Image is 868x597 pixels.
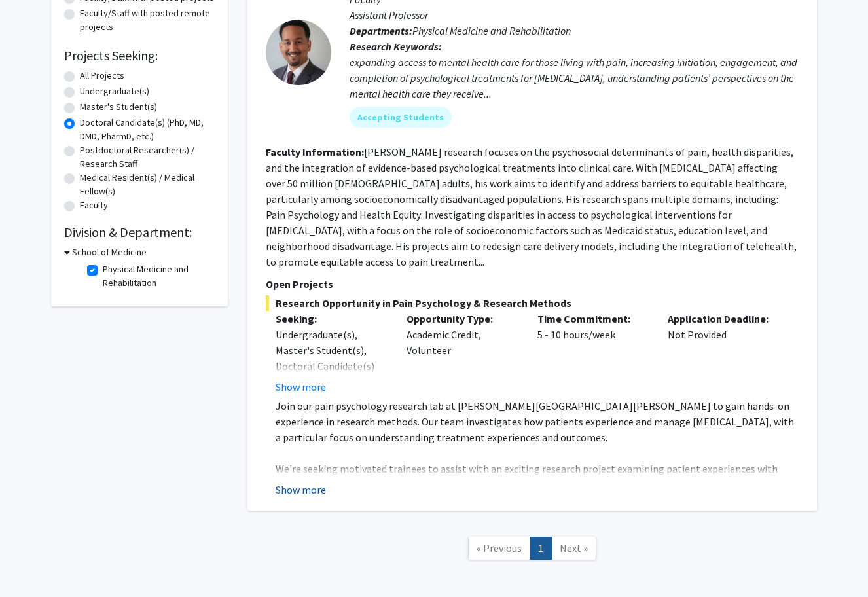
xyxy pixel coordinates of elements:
[64,225,215,240] h2: Division & Department:
[247,524,817,577] nav: Page navigation
[276,461,799,492] p: We're seeking motivated trainees to assist with an exciting research project examining patient ex...
[80,69,124,82] label: All Projects
[350,107,452,128] mat-chip: Accepting Students
[266,145,364,158] b: Faculty Information:
[350,24,412,37] b: Departments:
[658,311,789,395] div: Not Provided
[103,262,211,290] label: Physical Medicine and Rehabilitation
[560,541,588,554] span: Next »
[468,537,530,560] a: Previous Page
[477,541,522,554] span: « Previous
[350,40,442,53] b: Research Keywords:
[537,311,649,327] p: Time Commitment:
[397,311,528,395] div: Academic Credit, Volunteer
[276,327,387,484] div: Undergraduate(s), Master's Student(s), Doctoral Candidate(s) (PhD, MD, DMD, PharmD, etc.), Postdo...
[276,379,326,395] button: Show more
[80,7,215,34] label: Faculty/Staff with posted remote projects
[551,537,596,560] a: Next Page
[276,482,326,497] button: Show more
[266,295,799,311] span: Research Opportunity in Pain Psychology & Research Methods
[412,24,571,37] span: Physical Medicine and Rehabilitation
[668,311,779,327] p: Application Deadline:
[80,100,157,114] label: Master's Student(s)
[276,398,799,445] p: Join our pain psychology research lab at [PERSON_NAME][GEOGRAPHIC_DATA][PERSON_NAME] to gain hand...
[80,171,215,198] label: Medical Resident(s) / Medical Fellow(s)
[266,276,799,292] p: Open Projects
[10,538,56,587] iframe: Chat
[80,198,108,212] label: Faculty
[80,143,215,171] label: Postdoctoral Researcher(s) / Research Staff
[80,116,215,143] label: Doctoral Candidate(s) (PhD, MD, DMD, PharmD, etc.)
[350,54,799,101] div: expanding access to mental health care for those living with pain, increasing initiation, engagem...
[528,311,659,395] div: 5 - 10 hours/week
[350,7,799,23] p: Assistant Professor
[530,537,552,560] a: 1
[266,145,797,268] fg-read-more: [PERSON_NAME] research focuses on the psychosocial determinants of pain, health disparities, and ...
[407,311,518,327] p: Opportunity Type:
[72,245,147,259] h3: School of Medicine
[80,84,149,98] label: Undergraduate(s)
[276,311,387,327] p: Seeking:
[64,48,215,63] h2: Projects Seeking:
